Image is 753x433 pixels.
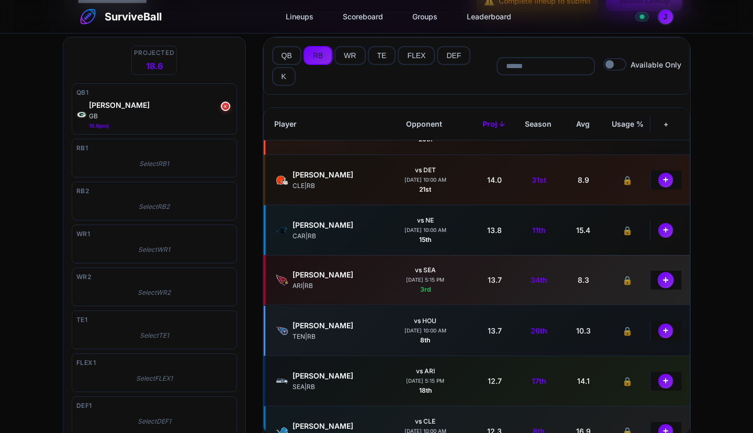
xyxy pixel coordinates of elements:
div: Select RB1 [76,155,232,173]
div: QB1 [76,88,232,97]
div: Kenneth Walker III [293,370,376,381]
span: 34th [531,274,547,285]
div: Avg [560,116,605,131]
div: RB1 [76,143,232,153]
span: 17th [532,375,546,386]
button: WR [334,46,365,65]
span: 🔒 [622,325,633,337]
div: 8.3 [561,272,605,287]
span: Projected [134,48,174,58]
span: 11th [532,225,546,236]
div: DEF1 [76,401,232,410]
a: Lineups [277,7,322,26]
button: + [658,223,673,238]
div: Select DEF1 [76,413,232,430]
img: CAR logo [276,224,288,237]
button: + [658,173,673,187]
a: Groups [404,7,446,26]
button: Open profile menu [657,8,674,25]
a: Leaderboard [458,7,520,26]
div: ARI | RB [293,281,376,291]
a: Scoreboard [334,7,391,26]
span: 26th [531,325,547,336]
div: vs NE [417,216,434,225]
div: Trey Benson [293,269,376,280]
div: TE1 [76,315,232,325]
img: SEA logo [276,375,288,387]
div: GB [89,112,232,121]
button: QB [272,46,301,65]
span: Available Only [631,59,681,70]
div: Select FLEX1 [76,370,232,387]
div: Quinshon Judkins [293,169,376,180]
button: K [272,67,296,86]
div: 18.6 proj [89,122,232,130]
div: [DATE] 5:15 PM [406,377,444,385]
div: CLE | RB [293,181,376,191]
button: + [658,374,673,388]
div: Usage % [605,116,649,131]
span: 🔒 [622,174,633,186]
div: FLEX1 [76,358,232,368]
div: Proj ↓ [471,116,516,131]
span: 🔒 [622,375,633,387]
div: Player [272,116,377,131]
div: WR2 [76,272,232,282]
span: 🔒 [622,224,633,237]
img: ARI logo [276,274,288,286]
div: 14.1 [561,373,605,388]
div: vs CLE [415,417,435,426]
span: 31st [532,174,546,185]
span: 18.6 [146,60,163,72]
div: [DATE] 5:15 PM [406,276,444,284]
span: 🔒 [622,274,633,286]
div: [DATE] 10:00 AM [404,226,446,234]
div: SEA | RB [293,382,376,392]
div: Select RB2 [76,198,232,216]
button: DEF [437,46,470,65]
div: vs DET [415,165,436,175]
div: 13.7 [473,323,517,338]
div: vs SEA [415,265,436,275]
div: David Montgomery [293,420,376,431]
span: 15th [419,236,431,243]
div: [DATE] 10:00 AM [404,327,446,335]
div: 15.4 [561,223,605,238]
button: FLEX [398,46,435,65]
div: RB2 [76,186,232,196]
span: 21st [419,185,431,193]
span: 8th [420,336,430,344]
button: RB [304,46,332,65]
img: CLE logo [276,174,288,186]
div: vs ARI [416,367,435,376]
button: TE [368,46,396,65]
button: + [658,324,673,338]
img: GB logo [76,109,87,120]
div: 8.9 [561,172,605,187]
div: Select WR2 [76,284,232,302]
div: 14.0 [473,172,517,187]
div: Opponent [377,116,471,131]
button: + [658,272,674,288]
div: + [650,116,681,131]
div: [DATE] 10:00 AM [404,176,446,184]
div: Chuba Hubbard [293,219,376,230]
img: TEN logo [276,325,288,337]
div: 13.8 [473,223,517,238]
img: SurviveBall [80,8,96,25]
div: WR1 [76,229,232,239]
span: 3rd [420,285,431,293]
button: × [221,102,230,111]
span: 18th [419,386,432,394]
div: 13.7 [473,272,517,287]
div: Jordan Love [89,99,232,110]
div: vs HOU [414,316,436,326]
a: SurviveBall [80,8,162,25]
div: 10.3 [561,323,605,338]
div: Season [516,116,560,131]
div: 12.7 [473,373,517,388]
div: Tony Pollard [293,320,376,331]
div: CAR | RB [293,231,376,241]
div: Select WR1 [76,241,232,259]
div: Select TE1 [76,327,232,345]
